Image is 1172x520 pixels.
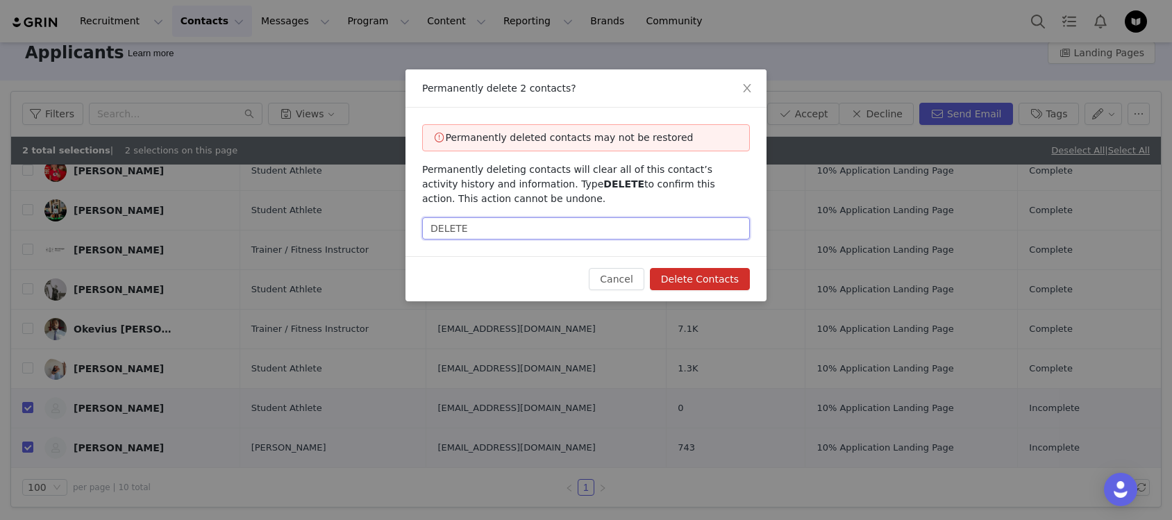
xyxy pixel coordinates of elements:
button: Delete Contacts [650,268,750,290]
button: Close [728,69,767,108]
div: Open Intercom Messenger [1104,473,1137,506]
span: DELETE [603,178,644,190]
span: Permanently deleting contacts will clear all of this contact’s activity history and information. ... [422,164,715,204]
i: icon: close [742,83,753,94]
span: Permanently deleted contacts may not be restored [446,132,694,143]
span: Permanently delete 2 contacts? [422,83,576,94]
button: Cancel [589,268,644,290]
